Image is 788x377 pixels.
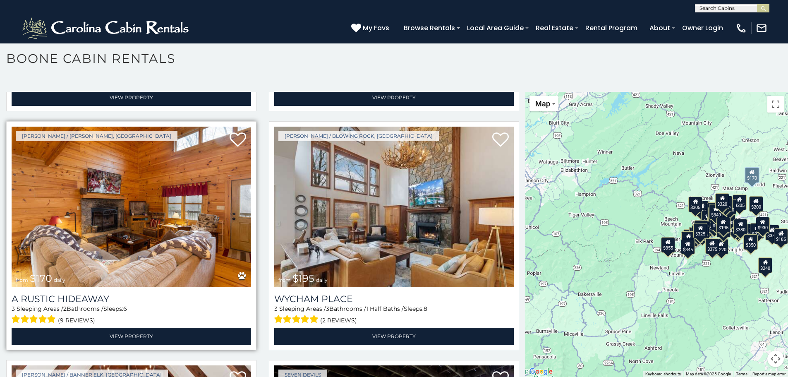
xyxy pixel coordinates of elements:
a: Local Area Guide [463,21,528,35]
span: Map [535,99,550,108]
div: $200 [749,196,763,212]
div: $345 [681,239,695,255]
div: $230 [695,220,709,236]
div: $205 [692,225,706,241]
span: $195 [292,272,314,284]
a: Open this area in Google Maps (opens a new window) [527,366,555,377]
a: Report a map error [752,372,786,376]
div: $220 [714,238,728,254]
button: Map camera controls [767,351,784,367]
span: 3 [12,305,15,312]
span: $170 [30,272,52,284]
a: Wycham Place from $195 daily [274,127,514,287]
a: My Favs [351,23,391,34]
div: $230 [690,227,704,243]
img: White-1-2.png [21,16,192,41]
span: 1 Half Baths / [366,305,404,312]
a: Add to favorites [230,132,246,149]
div: $565 [707,202,721,218]
span: 3 [274,305,278,312]
a: View Property [12,89,251,106]
div: $350 [744,234,758,250]
a: Browse Rentals [400,21,459,35]
a: View Property [274,328,514,345]
a: Add to favorites [492,132,509,149]
div: $250 [723,199,737,215]
div: $260 [707,216,721,232]
div: $300 [682,231,696,247]
a: Terms (opens in new tab) [736,372,747,376]
span: (9 reviews) [58,315,95,326]
span: My Favs [363,23,389,33]
div: Sleeping Areas / Bathrooms / Sleeps: [12,305,251,326]
a: A Rustic Hideaway [12,293,251,305]
img: Google [527,366,555,377]
span: 2 [63,305,67,312]
span: Map data ©2025 Google [686,372,731,376]
div: $320 [716,193,730,209]
div: $695 [732,221,746,237]
button: Change map style [529,96,558,111]
button: Toggle fullscreen view [767,96,784,113]
a: Wycham Place [274,293,514,305]
div: $205 [733,195,747,210]
div: $240 [759,257,773,273]
div: $315 [716,221,731,237]
span: from [16,277,28,283]
img: phone-regular-white.png [735,22,747,34]
a: [PERSON_NAME] / [PERSON_NAME], [GEOGRAPHIC_DATA] [16,131,177,141]
div: $380 [733,219,747,234]
span: 6 [123,305,127,312]
div: $400 [711,214,725,230]
img: Wycham Place [274,127,514,287]
div: Sleeping Areas / Bathrooms / Sleeps: [274,305,514,326]
div: $375 [705,238,719,254]
a: Real Estate [532,21,577,35]
a: [PERSON_NAME] / Blowing Rock, [GEOGRAPHIC_DATA] [278,131,439,141]
a: A Rustic Hideaway from $170 daily [12,127,251,287]
div: $220 [750,223,764,238]
span: daily [54,277,65,283]
div: $315 [728,219,742,235]
span: 3 [326,305,329,312]
div: $349 [709,204,723,220]
img: A Rustic Hideaway [12,127,251,287]
div: $930 [756,216,770,232]
div: $170 [745,167,759,183]
div: $410 [701,211,715,226]
div: $245 [709,207,723,222]
div: $195 [716,217,731,233]
a: Owner Login [678,21,727,35]
a: About [645,21,674,35]
div: $355 [765,224,779,240]
div: $355 [661,237,675,253]
div: $255 [719,196,733,211]
div: $305 [689,196,703,212]
span: from [278,277,291,283]
div: $360 [707,202,721,218]
a: View Property [274,89,514,106]
button: Keyboard shortcuts [645,371,681,377]
div: $325 [694,223,708,238]
div: $299 [731,220,745,236]
a: View Property [12,328,251,345]
img: mail-regular-white.png [756,22,767,34]
span: 8 [424,305,427,312]
a: Rental Program [581,21,642,35]
span: daily [316,277,328,283]
span: (2 reviews) [320,315,357,326]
